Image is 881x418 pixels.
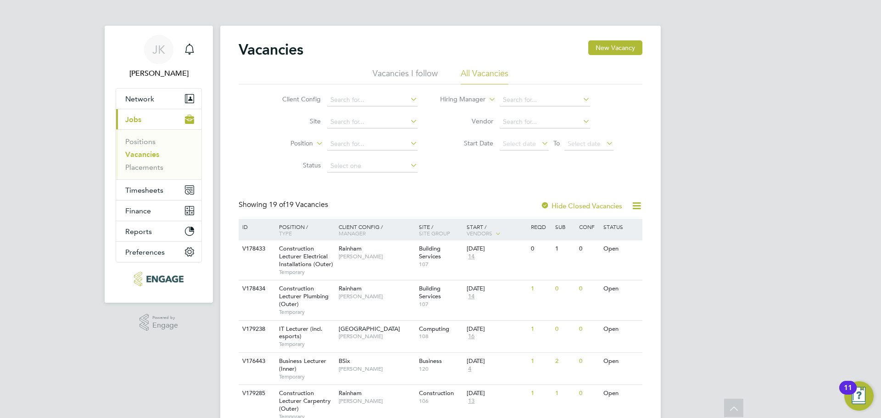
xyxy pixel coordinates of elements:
label: Hide Closed Vacancies [541,201,622,210]
div: Status [601,219,641,234]
span: Temporary [279,373,334,380]
div: 1 [529,353,552,370]
div: Open [601,280,641,297]
input: Search for... [327,94,418,106]
div: 0 [577,385,601,402]
div: Open [601,321,641,338]
button: Finance [116,201,201,221]
div: 1 [529,385,552,402]
span: [GEOGRAPHIC_DATA] [339,325,400,333]
span: Timesheets [125,186,163,195]
input: Search for... [500,116,590,128]
div: 0 [577,353,601,370]
span: [PERSON_NAME] [339,365,414,373]
span: Finance [125,206,151,215]
span: Rainham [339,284,362,292]
span: [PERSON_NAME] [339,397,414,405]
img: henry-blue-logo-retina.png [134,272,183,286]
button: Network [116,89,201,109]
span: Select date [503,139,536,148]
span: 14 [467,293,476,301]
span: [PERSON_NAME] [339,293,414,300]
div: V178434 [240,280,272,297]
a: Powered byEngage [139,314,178,331]
div: Open [601,240,641,257]
button: Open Resource Center, 11 new notifications [844,381,874,411]
div: Reqd [529,219,552,234]
div: 0 [529,240,552,257]
div: [DATE] [467,285,526,293]
label: Status [268,161,321,169]
span: Business Lecturer (Inner) [279,357,326,373]
div: 0 [577,321,601,338]
li: All Vacancies [461,68,508,84]
span: 19 Vacancies [269,200,328,209]
button: Preferences [116,242,201,262]
a: Placements [125,163,163,172]
nav: Main navigation [105,26,213,303]
div: Open [601,353,641,370]
a: Positions [125,137,156,146]
span: Construction Lecturer Electrical Installations (Outer) [279,245,333,268]
span: Construction Lecturer Plumbing (Outer) [279,284,329,308]
a: Go to home page [116,272,202,286]
button: Reports [116,221,201,241]
span: 107 [419,261,463,268]
span: [PERSON_NAME] [339,333,414,340]
label: Vendor [440,117,493,125]
div: 0 [553,321,577,338]
div: Site / [417,219,465,241]
span: Building Services [419,284,441,300]
label: Hiring Manager [433,95,485,104]
div: 1 [529,321,552,338]
label: Client Config [268,95,321,103]
div: Showing [239,200,330,210]
span: 106 [419,397,463,405]
span: 120 [419,365,463,373]
span: Preferences [125,248,165,256]
span: Joel Kinsella [116,68,202,79]
span: 108 [419,333,463,340]
span: 16 [467,333,476,340]
div: V179285 [240,385,272,402]
span: Select date [568,139,601,148]
span: 107 [419,301,463,308]
h2: Vacancies [239,40,303,59]
span: 19 of [269,200,285,209]
span: Construction [419,389,454,397]
span: Rainham [339,245,362,252]
div: [DATE] [467,325,526,333]
label: Position [260,139,313,148]
input: Search for... [327,138,418,150]
span: Manager [339,229,366,237]
div: Sub [553,219,577,234]
a: JK[PERSON_NAME] [116,35,202,79]
label: Start Date [440,139,493,147]
div: [DATE] [467,390,526,397]
span: Business [419,357,442,365]
div: V178433 [240,240,272,257]
span: Network [125,95,154,103]
button: Jobs [116,109,201,129]
span: JK [152,44,165,56]
span: [PERSON_NAME] [339,253,414,260]
div: ID [240,219,272,234]
span: Reports [125,227,152,236]
span: Engage [152,322,178,329]
span: To [551,137,563,149]
div: 2 [553,353,577,370]
div: Open [601,385,641,402]
span: Vendors [467,229,492,237]
div: 0 [577,280,601,297]
div: 0 [577,240,601,257]
div: 1 [553,240,577,257]
button: New Vacancy [588,40,642,55]
button: Timesheets [116,180,201,200]
span: Construction Lecturer Carpentry (Outer) [279,389,331,412]
div: Client Config / [336,219,417,241]
span: Jobs [125,115,141,124]
div: 1 [529,280,552,297]
span: Powered by [152,314,178,322]
div: 11 [844,388,852,400]
span: BSix [339,357,350,365]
